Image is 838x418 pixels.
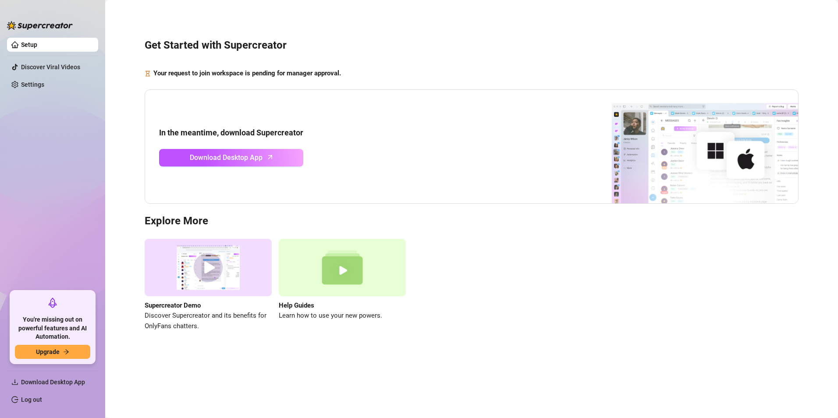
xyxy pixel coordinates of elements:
span: Download Desktop App [190,152,263,163]
strong: Help Guides [279,301,314,309]
h3: Get Started with Supercreator [145,39,799,53]
strong: Supercreator Demo [145,301,201,309]
span: arrow-up [265,152,275,162]
a: Discover Viral Videos [21,64,80,71]
img: download app [579,90,798,204]
img: logo-BBDzfeDw.svg [7,21,73,30]
span: hourglass [145,68,151,79]
img: supercreator demo [145,239,272,296]
h3: Explore More [145,214,799,228]
span: Discover Supercreator and its benefits for OnlyFans chatters. [145,311,272,331]
a: Download Desktop Apparrow-up [159,149,303,166]
img: help guides [279,239,406,296]
span: rocket [47,298,58,308]
span: Download Desktop App [21,379,85,386]
strong: In the meantime, download Supercreator [159,128,303,137]
a: Help GuidesLearn how to use your new powers. [279,239,406,331]
span: You're missing out on powerful features and AI Automation. [15,315,90,341]
span: Learn how to use your new powers. [279,311,406,321]
a: Setup [21,41,37,48]
span: arrow-right [63,349,69,355]
a: Supercreator DemoDiscover Supercreator and its benefits for OnlyFans chatters. [145,239,272,331]
span: download [11,379,18,386]
button: Upgradearrow-right [15,345,90,359]
strong: Your request to join workspace is pending for manager approval. [153,69,341,77]
a: Log out [21,396,42,403]
span: Upgrade [36,348,60,355]
a: Settings [21,81,44,88]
